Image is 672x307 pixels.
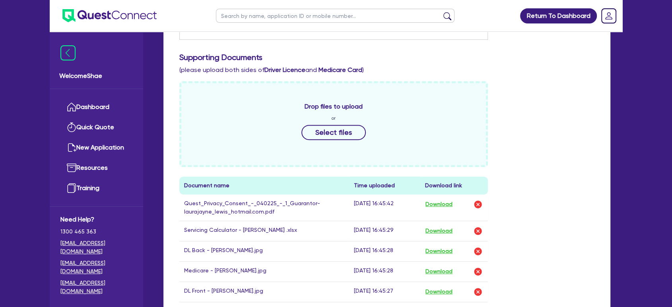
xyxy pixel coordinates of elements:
a: [EMAIL_ADDRESS][DOMAIN_NAME] [60,279,132,295]
span: (please upload both sides of and ) [179,66,364,74]
img: delete-icon [473,267,483,276]
th: Download link [420,177,488,194]
b: Medicare Card [319,66,362,74]
img: delete-icon [473,200,483,209]
span: or [331,115,336,122]
a: New Application [60,138,132,158]
a: [EMAIL_ADDRESS][DOMAIN_NAME] [60,259,132,276]
img: training [67,183,76,193]
td: Medicare - [PERSON_NAME].jpg [179,261,349,282]
a: Dropdown toggle [598,6,619,26]
td: DL Front - [PERSON_NAME].jpg [179,282,349,302]
a: Resources [60,158,132,178]
a: Training [60,178,132,198]
td: [DATE] 16:45:29 [349,221,420,241]
b: Driver Licence [264,66,305,74]
button: Select files [301,125,366,140]
td: Servicing Calculator - [PERSON_NAME] .xlsx [179,221,349,241]
button: Download [425,199,453,210]
span: Welcome Shae [59,71,134,81]
td: Quest_Privacy_Consent_-_040225_-_1_Guarantor-laurajayne_lewis_hotmail.com.pdf [179,194,349,221]
button: Download [425,226,453,236]
h3: Supporting Documents [179,52,594,62]
td: DL Back - [PERSON_NAME].jpg [179,241,349,261]
img: quest-connect-logo-blue [62,9,157,22]
button: Download [425,266,453,277]
a: Quick Quote [60,117,132,138]
a: Dashboard [60,97,132,117]
th: Document name [179,177,349,194]
img: delete-icon [473,287,483,297]
span: Need Help? [60,215,132,224]
a: [EMAIL_ADDRESS][DOMAIN_NAME] [60,239,132,256]
img: delete-icon [473,226,483,236]
span: 1300 465 363 [60,227,132,236]
td: [DATE] 16:45:27 [349,282,420,302]
th: Time uploaded [349,177,420,194]
a: Return To Dashboard [520,8,597,23]
img: icon-menu-close [60,45,76,60]
input: Search by name, application ID or mobile number... [216,9,454,23]
span: Drop files to upload [305,102,363,111]
img: resources [67,163,76,173]
img: new-application [67,143,76,152]
button: Download [425,246,453,256]
img: quick-quote [67,122,76,132]
td: [DATE] 16:45:28 [349,261,420,282]
button: Download [425,287,453,297]
img: delete-icon [473,247,483,256]
td: [DATE] 16:45:28 [349,241,420,261]
td: [DATE] 16:45:42 [349,194,420,221]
